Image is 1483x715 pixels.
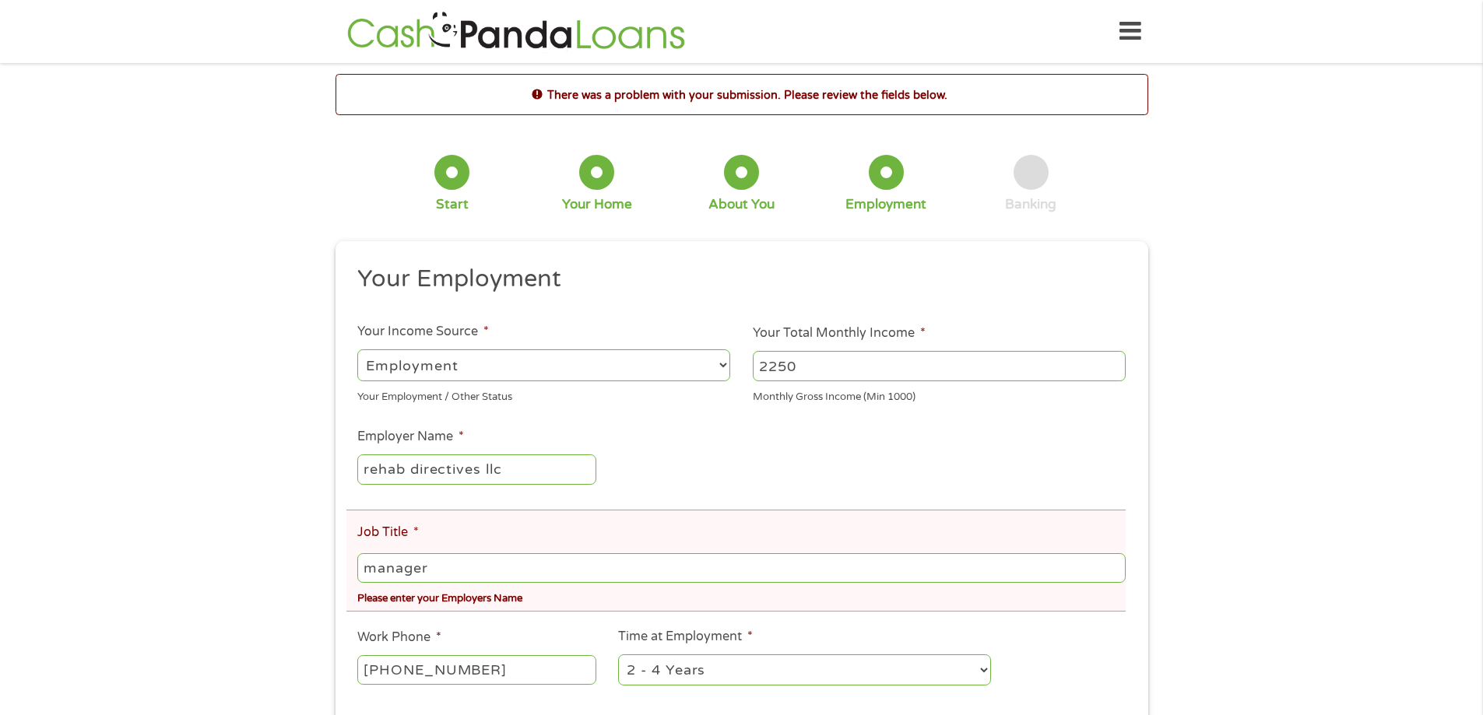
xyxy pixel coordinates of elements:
[753,384,1126,405] div: Monthly Gross Income (Min 1000)
[357,524,419,541] label: Job Title
[357,429,464,445] label: Employer Name
[753,351,1126,380] input: 1800
[708,196,775,213] div: About You
[357,629,441,646] label: Work Phone
[343,9,690,54] img: GetLoanNow Logo
[436,196,469,213] div: Start
[357,586,1125,607] div: Please enter your Employers Name
[336,86,1147,103] h2: There was a problem with your submission. Please review the fields below.
[357,655,596,685] input: (231) 754-4010
[357,324,489,340] label: Your Income Source
[357,454,596,484] input: Walmart
[562,196,632,213] div: Your Home
[845,196,926,213] div: Employment
[618,629,753,645] label: Time at Employment
[753,325,926,342] label: Your Total Monthly Income
[357,264,1114,295] h2: Your Employment
[357,553,1125,583] input: Cashier
[1005,196,1056,213] div: Banking
[357,384,730,405] div: Your Employment / Other Status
